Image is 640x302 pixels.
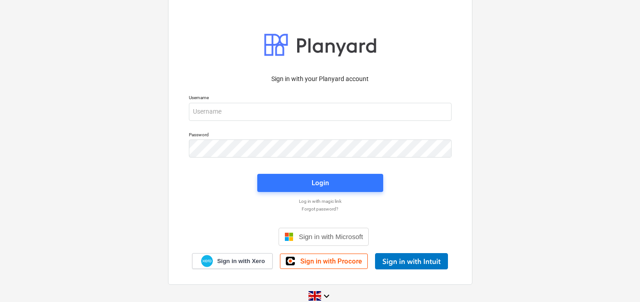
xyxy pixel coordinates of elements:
[189,95,452,102] p: Username
[184,198,456,204] a: Log in with magic link
[321,291,332,302] i: keyboard_arrow_down
[189,103,452,121] input: Username
[312,177,329,189] div: Login
[217,257,265,265] span: Sign in with Xero
[299,233,363,240] span: Sign in with Microsoft
[192,253,273,269] a: Sign in with Xero
[189,132,452,139] p: Password
[184,206,456,212] a: Forgot password?
[284,232,294,241] img: Microsoft logo
[280,254,368,269] a: Sign in with Procore
[201,255,213,267] img: Xero logo
[189,74,452,84] p: Sign in with your Planyard account
[300,257,362,265] span: Sign in with Procore
[257,174,383,192] button: Login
